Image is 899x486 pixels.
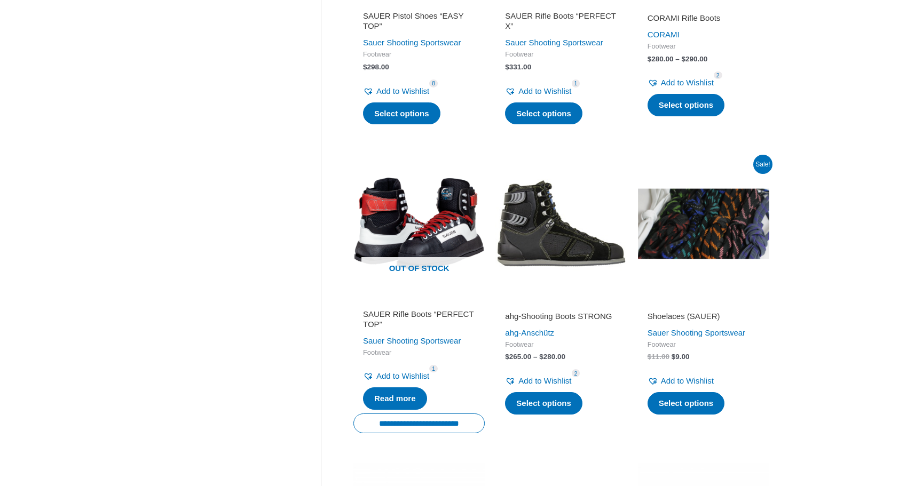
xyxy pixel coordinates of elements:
span: Add to Wishlist [518,376,571,385]
img: ahg-Shooting Boots STRONG [495,158,627,289]
h2: SAUER Rifle Boots “PERFECT X” [505,11,617,31]
span: 2 [572,369,580,377]
bdi: 11.00 [648,353,669,361]
a: Add to Wishlist [505,84,571,99]
span: 1 [429,365,438,373]
a: Read more about “SAUER Rifle Boots "PERFECT TOP"” [363,387,427,410]
a: Select options for “ahg-Shooting Boots STRONG” [505,392,582,415]
span: $ [648,353,652,361]
bdi: 280.00 [539,353,565,361]
span: 8 [429,79,438,87]
span: Footwear [363,348,475,357]
span: Add to Wishlist [661,376,714,385]
span: $ [672,353,676,361]
a: Add to Wishlist [363,84,429,99]
h2: Shoelaces (SAUER) [648,311,760,322]
span: Out of stock [361,257,477,282]
iframe: Customer reviews powered by Trustpilot [363,296,475,309]
iframe: Customer reviews powered by Trustpilot [648,296,760,309]
h2: SAUER Pistol Shoes “EASY TOP” [363,11,475,31]
a: Sauer Shooting Sportswear [363,38,461,47]
span: Footwear [648,340,760,349]
a: ahg-Anschütz [505,328,554,337]
a: Sauer Shooting Sportswear [505,38,603,47]
span: Footwear [363,50,475,59]
a: Add to Wishlist [648,373,714,388]
a: ahg-Shooting Boots STRONG [505,311,617,325]
h2: ahg-Shooting Boots STRONG [505,311,617,322]
h2: SAUER Rifle Boots “PERFECT TOP” [363,309,475,330]
iframe: Customer reviews powered by Trustpilot [648,11,760,119]
span: 1 [572,79,580,87]
span: $ [363,63,367,71]
bdi: 9.00 [672,353,690,361]
a: Select options for “SAUER Rifle Boots "PERFECT X"” [505,102,582,125]
bdi: 265.00 [505,353,531,361]
a: SAUER Rifle Boots “PERFECT TOP” [363,309,475,334]
iframe: Customer reviews powered by Trustpilot [505,296,617,309]
img: SAUER Rifle Boots "PERFECT TOP" [353,158,485,289]
a: Sauer Shooting Sportswear [363,336,461,345]
a: Select options for “Shoelaces (SAUER)” [648,392,725,415]
span: $ [539,353,543,361]
bdi: 331.00 [505,63,531,71]
span: Footwear [505,340,617,349]
span: Add to Wishlist [518,86,571,95]
a: Out of stock [353,158,485,289]
a: Sauer Shooting Sportswear [648,328,745,337]
a: SAUER Pistol Shoes “EASY TOP” [363,11,475,36]
a: SAUER Rifle Boots “PERFECT X” [505,11,617,36]
img: Shoelaces (SAUER) [638,158,769,289]
a: Add to Wishlist [505,373,571,388]
span: Add to Wishlist [376,371,429,380]
a: Select options for “SAUER Pistol Shoes "EASY TOP"” [363,102,440,125]
span: $ [505,353,509,361]
span: Add to Wishlist [376,86,429,95]
span: Footwear [505,50,617,59]
a: Add to Wishlist [363,369,429,384]
span: – [533,353,538,361]
span: $ [505,63,509,71]
bdi: 298.00 [363,63,389,71]
a: Shoelaces (SAUER) [648,311,760,325]
span: Sale! [753,155,772,174]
